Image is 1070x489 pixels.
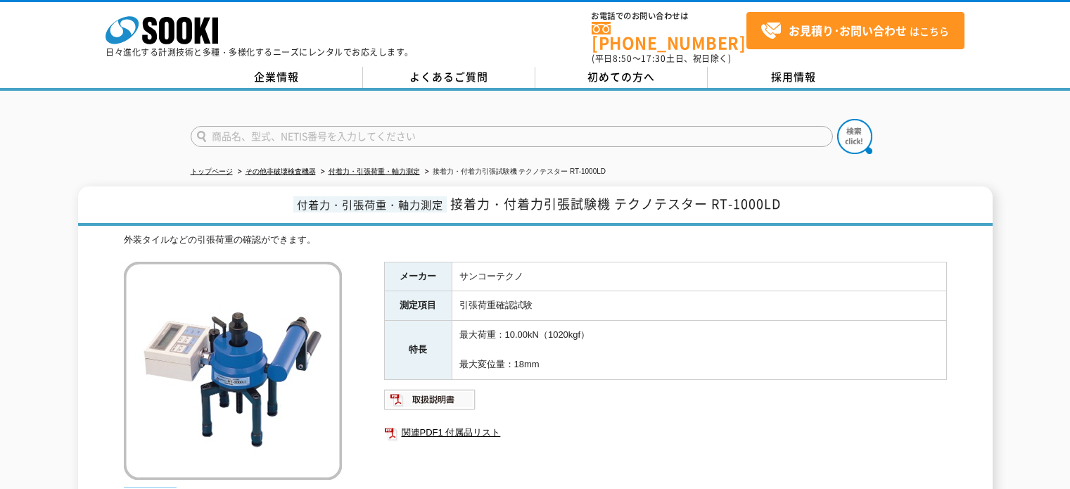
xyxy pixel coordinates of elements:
[592,12,746,20] span: お電話でのお問い合わせは
[246,167,316,175] a: その他非破壊検査機器
[293,196,447,212] span: 付着力・引張荷重・軸力測定
[329,167,420,175] a: 付着力・引張荷重・軸力測定
[837,119,872,154] img: btn_search.png
[191,67,363,88] a: 企業情報
[452,321,946,379] td: 最大荷重：10.00kN（1020kgf） 最大変位量：18mm
[384,398,476,408] a: 取扱説明書
[124,233,947,248] div: 外装タイルなどの引張荷重の確認ができます。
[708,67,880,88] a: 採用情報
[384,291,452,321] th: 測定項目
[592,22,746,51] a: [PHONE_NUMBER]
[535,67,708,88] a: 初めての方へ
[450,194,781,213] span: 接着力・付着力引張試験機 テクノテスター RT-1000LD
[592,52,731,65] span: (平日 ～ 土日、祝日除く)
[384,262,452,291] th: メーカー
[124,262,342,480] img: 接着力・付着力引張試験機 テクノテスター RT-1000LD
[384,321,452,379] th: 特長
[384,388,476,411] img: 取扱説明書
[452,262,946,291] td: サンコーテクノ
[760,20,949,42] span: はこちら
[384,424,947,442] a: 関連PDF1 付属品リスト
[191,126,833,147] input: 商品名、型式、NETIS番号を入力してください
[452,291,946,321] td: 引張荷重確認試験
[191,167,233,175] a: トップページ
[746,12,964,49] a: お見積り･お問い合わせはこちら
[613,52,632,65] span: 8:50
[789,22,907,39] strong: お見積り･お問い合わせ
[106,48,414,56] p: 日々進化する計測技術と多種・多様化するニーズにレンタルでお応えします。
[363,67,535,88] a: よくあるご質問
[422,165,606,179] li: 接着力・付着力引張試験機 テクノテスター RT-1000LD
[587,69,655,84] span: 初めての方へ
[641,52,666,65] span: 17:30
